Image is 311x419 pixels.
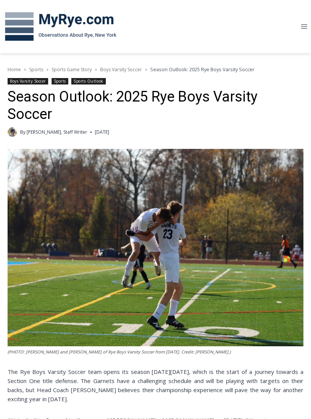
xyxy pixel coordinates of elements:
[95,128,109,136] time: [DATE]
[297,20,311,32] button: Open menu
[8,78,48,84] a: Boys Varsity Soccer
[8,66,21,73] a: Home
[8,127,17,137] a: Author image
[46,67,49,72] span: >
[145,67,147,72] span: >
[29,66,43,73] a: Sports
[8,66,303,73] nav: Breadcrumbs
[8,349,303,355] figcaption: (PHOTO: [PERSON_NAME] and [PERSON_NAME] of Rye Boys Varsity Soccer from [DATE]. Credit: [PERSON_N...
[8,149,303,346] img: (PHOTO: Alex van der Voort and Lex Cox of Rye Boys Varsity Soccer on Thursday, October 31, 2024 f...
[27,129,87,135] a: [PERSON_NAME], Staff Writer
[8,127,17,137] img: (PHOTO: MyRye.com 2024 Head Intern, Editor and now Staff Writer Charlie Morris. Contributed.)Char...
[71,78,105,84] a: Sports Outlook
[20,128,25,136] span: By
[100,66,142,73] a: Boys Varsity Soccer
[52,78,68,84] a: Sports
[52,66,92,73] a: Sports Game Story
[8,367,303,403] p: The Rye Boys Varsity Soccer team opens its season [DATE][DATE], which is the start of a journey t...
[150,66,254,73] span: Season Outlook: 2025 Rye Boys Varsity Soccer
[8,88,303,123] h1: Season Outlook: 2025 Rye Boys Varsity Soccer
[95,67,97,72] span: >
[24,67,26,72] span: >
